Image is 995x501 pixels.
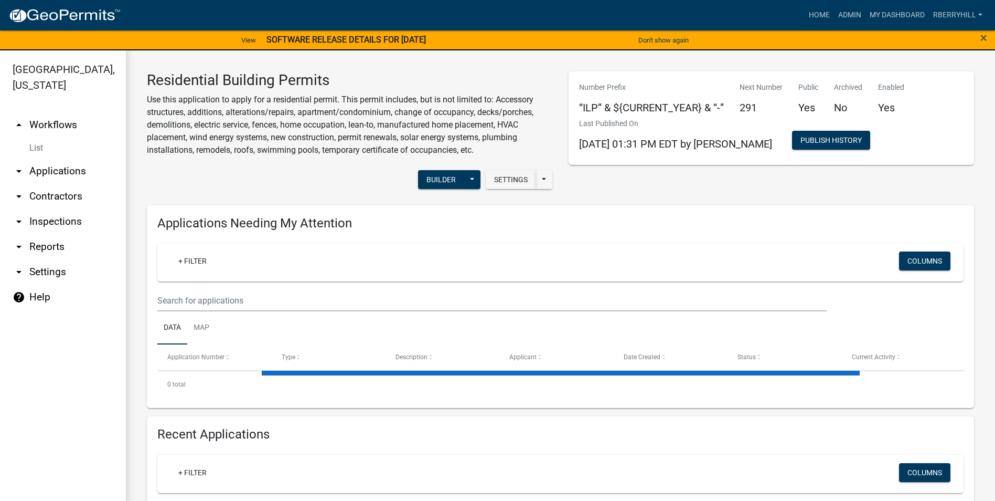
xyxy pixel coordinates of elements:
a: Map [187,311,216,345]
button: Columns [899,463,950,482]
h5: “ILP” & ${CURRENT_YEAR} & “-” [579,101,724,114]
a: My Dashboard [865,5,929,25]
p: Last Published On [579,118,772,129]
datatable-header-cell: Date Created [614,345,727,370]
a: View [237,32,260,49]
datatable-header-cell: Application Number [157,345,271,370]
h4: Applications Needing My Attention [157,216,964,231]
wm-modal-confirm: Workflow Publish History [792,137,870,145]
datatable-header-cell: Current Activity [842,345,956,370]
span: [DATE] 01:31 PM EDT by [PERSON_NAME] [579,138,772,150]
p: Enabled [878,82,904,93]
p: Number Prefix [579,82,724,93]
button: Publish History [792,131,870,150]
p: Public [798,82,818,93]
a: Data [157,311,187,345]
h4: Recent Applications [157,427,964,442]
button: Columns [899,252,950,270]
a: + Filter [170,252,215,270]
i: arrow_drop_down [13,241,25,253]
h5: Yes [798,101,818,114]
datatable-header-cell: Applicant [499,345,613,370]
input: Search for applications [157,290,827,311]
span: Current Activity [852,353,895,361]
a: rberryhill [929,5,987,25]
span: Type [282,353,295,361]
button: Builder [418,170,464,189]
i: arrow_drop_down [13,266,25,278]
div: 0 total [157,371,964,398]
span: Date Created [624,353,660,361]
datatable-header-cell: Status [727,345,841,370]
strong: SOFTWARE RELEASE DETAILS FOR [DATE] [266,35,426,45]
h5: Yes [878,101,904,114]
span: × [980,30,987,45]
a: Admin [834,5,865,25]
button: Settings [486,170,536,189]
a: + Filter [170,463,215,482]
p: Archived [834,82,862,93]
span: Applicant [509,353,537,361]
i: arrow_drop_down [13,190,25,203]
button: Don't show again [634,32,693,49]
span: Application Number [167,353,224,361]
h5: 291 [740,101,783,114]
span: Status [737,353,756,361]
datatable-header-cell: Description [386,345,499,370]
button: Close [980,32,987,44]
p: Use this application to apply for a residential permit. This permit includes, but is not limited ... [147,93,553,156]
i: arrow_drop_up [13,119,25,131]
p: Next Number [740,82,783,93]
datatable-header-cell: Type [271,345,385,370]
h5: No [834,101,862,114]
i: help [13,291,25,304]
h3: Residential Building Permits [147,71,553,89]
a: Home [805,5,834,25]
span: Description [395,353,427,361]
i: arrow_drop_down [13,215,25,228]
i: arrow_drop_down [13,165,25,178]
